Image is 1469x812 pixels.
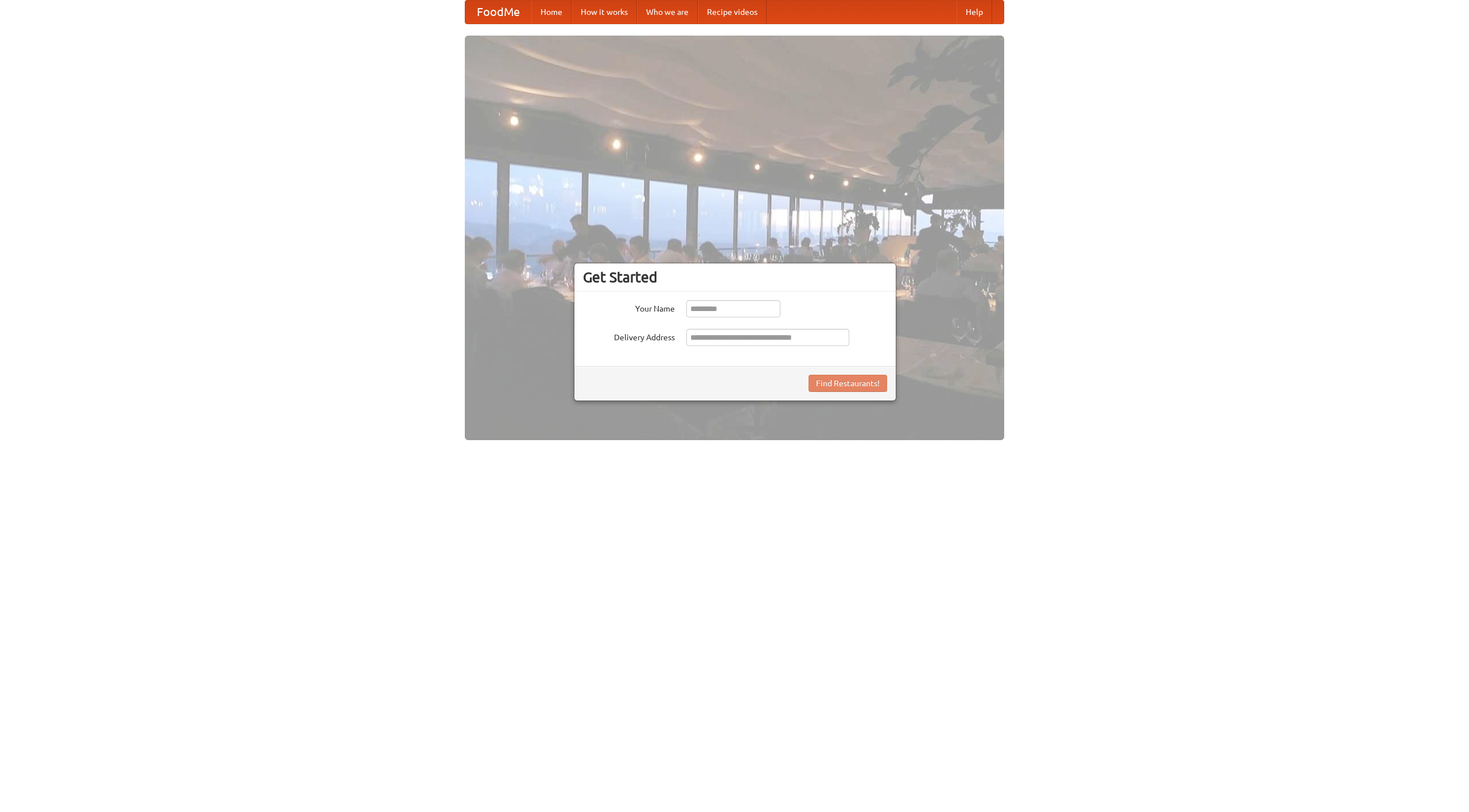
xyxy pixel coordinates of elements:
label: Your Name [583,300,675,314]
a: Home [531,1,572,24]
a: Who we are [637,1,698,24]
a: How it works [572,1,637,24]
a: FoodMe [465,1,531,24]
button: Find Restaurants! [809,375,887,392]
h3: Get Started [583,269,887,286]
a: Help [957,1,992,24]
a: Recipe videos [698,1,767,24]
label: Delivery Address [583,329,675,343]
